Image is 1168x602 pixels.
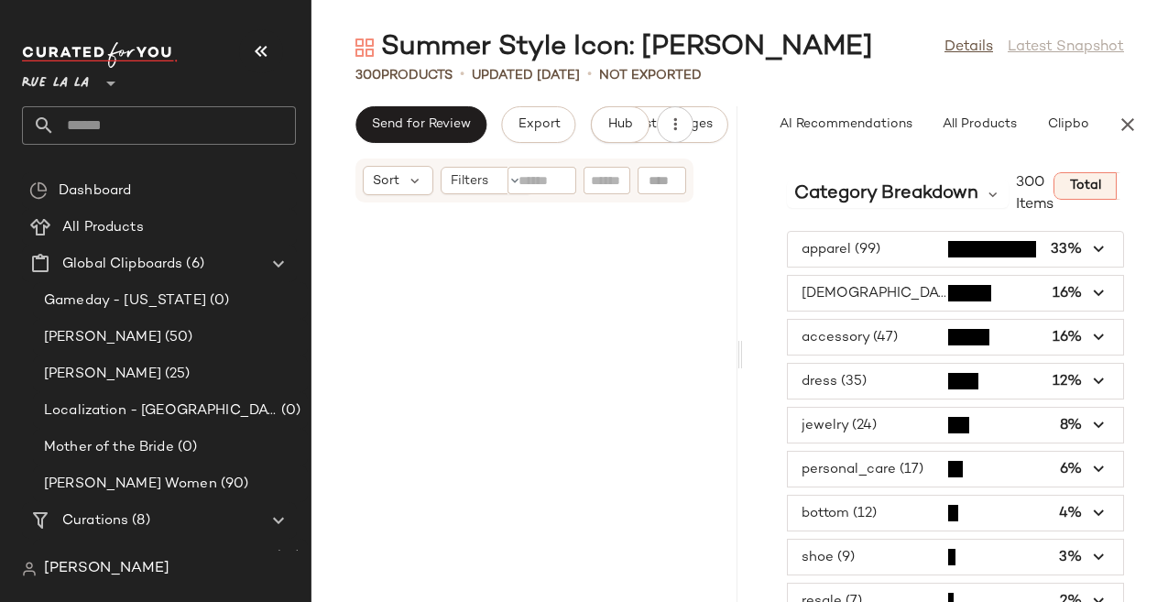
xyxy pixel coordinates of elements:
[182,254,203,275] span: (6)
[788,232,1124,267] button: apparel (99)33%
[788,320,1124,355] button: accessory (47)16%
[591,106,649,143] button: Hub
[44,437,174,458] span: Mother of the Bride
[451,171,488,191] span: Filters
[355,69,381,82] span: 300
[587,64,592,86] span: •
[161,364,191,385] span: (25)
[591,106,728,143] button: Request changes
[161,327,193,348] span: (50)
[355,66,453,85] div: Products
[22,42,178,68] img: cfy_white_logo.C9jOOHJF.svg
[371,117,471,132] span: Send for Review
[174,437,197,458] span: (0)
[22,562,37,576] img: svg%3e
[44,327,161,348] span: [PERSON_NAME]
[1046,117,1109,132] span: Clipboard
[944,37,993,59] a: Details
[517,117,560,132] span: Export
[355,106,486,143] button: Send for Review
[62,217,144,238] span: All Products
[606,117,632,132] span: Hub
[472,66,580,85] p: updated [DATE]
[788,452,1124,487] button: personal_care (17)6%
[62,510,128,531] span: Curations
[373,171,399,191] span: Sort
[501,106,575,143] button: Export
[788,496,1124,531] button: bottom (12)4%
[128,510,149,531] span: (8)
[778,117,911,132] span: AI Recommendations
[788,276,1124,311] button: [DEMOGRAPHIC_DATA] (49)16%
[44,474,217,495] span: [PERSON_NAME] Women
[599,66,702,85] p: Not Exported
[941,117,1016,132] span: All Products
[59,181,131,202] span: Dashboard
[44,558,169,580] span: [PERSON_NAME]
[278,400,300,421] span: (0)
[22,62,89,95] span: Rue La La
[1069,179,1101,193] span: Total
[44,400,278,421] span: Localization - [GEOGRAPHIC_DATA]
[788,540,1124,575] button: shoe (9)3%
[1053,172,1117,200] button: Total
[788,408,1124,443] button: jewelry (24)8%
[355,29,873,66] div: Summer Style Icon: [PERSON_NAME]
[206,290,229,312] span: (0)
[62,254,182,275] span: Global Clipboards
[44,547,272,568] span: Summer Style Icon: [PERSON_NAME]
[44,364,161,385] span: [PERSON_NAME]
[272,547,300,568] span: (12)
[460,64,464,86] span: •
[1016,172,1053,216] span: 300 Items
[29,181,48,200] img: svg%3e
[44,290,206,312] span: Gameday - [US_STATE]
[217,474,249,495] span: (90)
[794,181,978,208] span: Category Breakdown
[788,364,1124,399] button: dress (35)12%
[355,38,374,57] img: svg%3e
